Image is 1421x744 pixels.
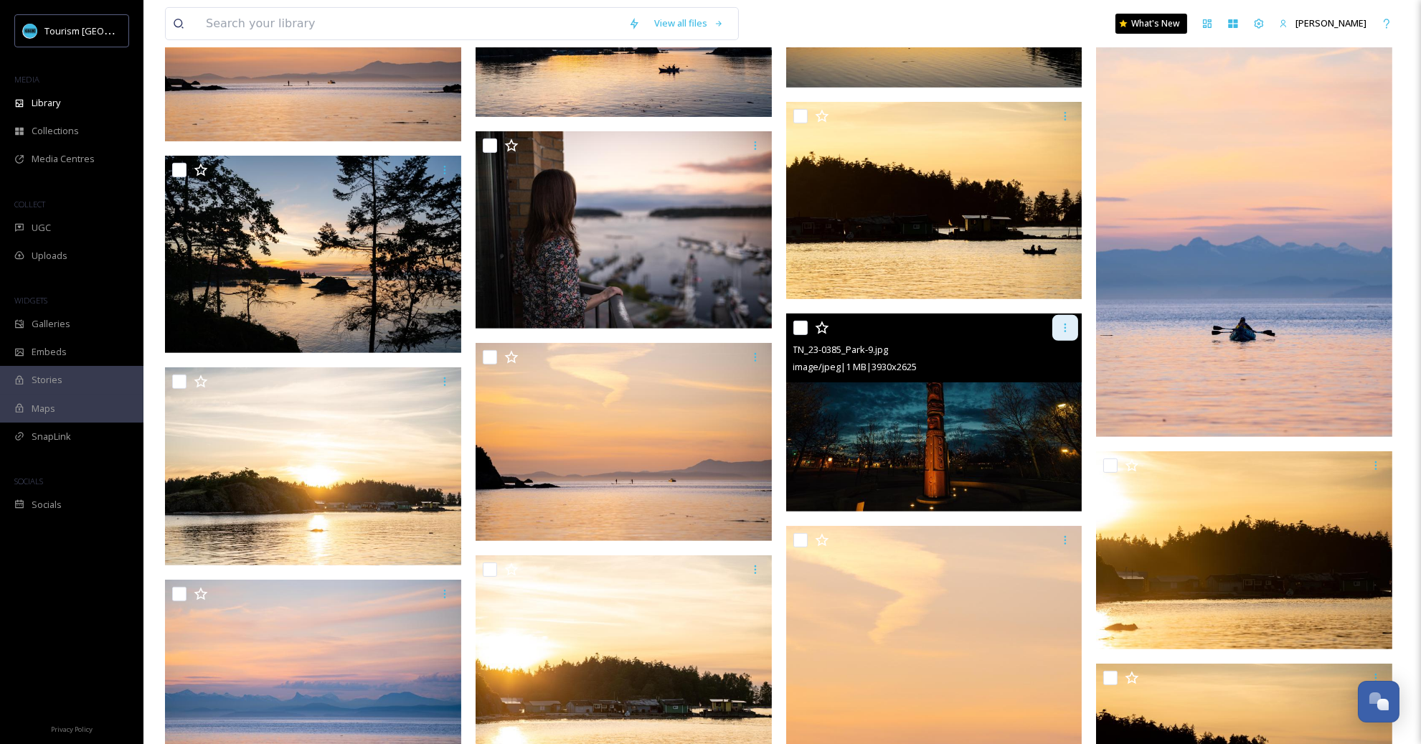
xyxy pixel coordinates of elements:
a: View all files [647,9,731,37]
img: TMC03223.jpg [1096,451,1392,649]
span: Galleries [32,317,70,331]
img: TMC03270.jpg [165,156,461,354]
img: tourism_nanaimo_logo.jpeg [23,24,37,38]
span: TN_23-0385_Park-9.jpg [793,343,889,356]
span: SOCIALS [14,476,43,486]
button: Open Chat [1358,681,1399,722]
a: Privacy Policy [51,720,93,737]
span: Privacy Policy [51,725,93,734]
span: Media Centres [32,152,95,166]
span: Library [32,96,60,110]
span: [PERSON_NAME] [1295,17,1366,29]
span: Uploads [32,249,67,263]
span: Tourism [GEOGRAPHIC_DATA] [44,24,173,37]
a: [PERSON_NAME] [1272,9,1374,37]
img: TMC03208.jpg [786,102,1082,300]
img: TMC03238.jpg [165,367,461,565]
span: Socials [32,498,62,512]
span: Embeds [32,345,67,359]
input: Search your library [199,8,621,39]
span: SnapLink [32,430,71,443]
span: image/jpeg | 1 MB | 3930 x 2625 [793,360,917,373]
span: Stories [32,373,62,387]
span: COLLECT [14,199,45,209]
img: Coast-bastion-MikeAnderson(1).jpg [476,131,772,329]
span: WIDGETS [14,295,47,306]
span: UGC [32,221,51,235]
a: What's New [1115,14,1187,34]
span: Maps [32,402,55,415]
span: Collections [32,124,79,138]
img: TMC03229.jpg [476,343,772,541]
img: TN_23-0385_Park-9.jpg [786,314,1082,512]
span: MEDIA [14,74,39,85]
